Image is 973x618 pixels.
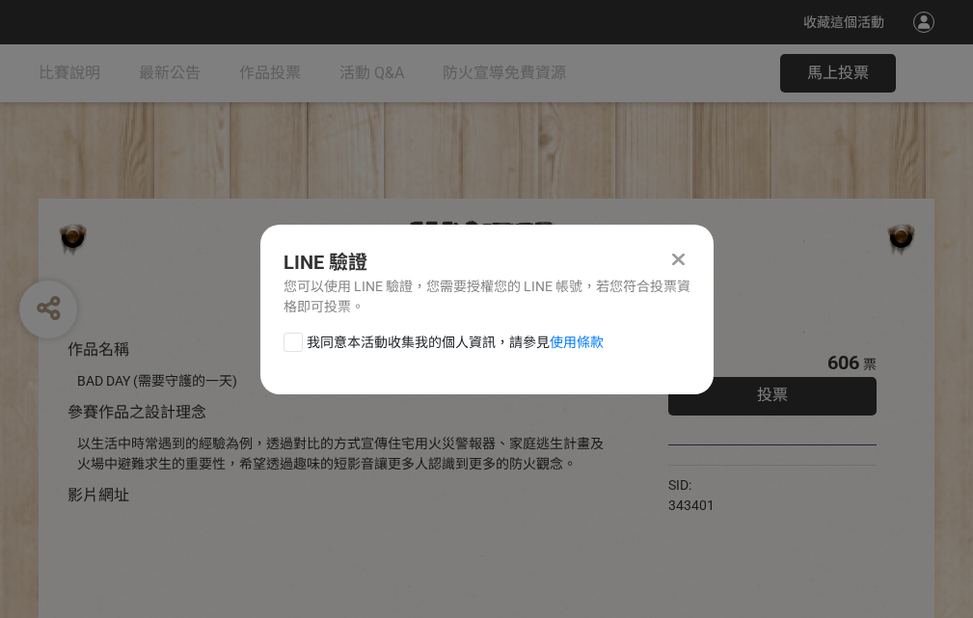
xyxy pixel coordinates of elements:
span: 最新公告 [139,64,201,82]
span: 作品投票 [239,64,301,82]
a: 使用條款 [550,335,604,350]
span: 606 [827,351,859,374]
div: 您可以使用 LINE 驗證，您需要授權您的 LINE 帳號，若您符合投票資格即可投票。 [284,277,690,317]
span: 比賽說明 [39,64,100,82]
div: LINE 驗證 [284,248,690,277]
span: 防火宣導免費資源 [443,64,566,82]
span: 影片網址 [68,486,129,504]
span: 參賽作品之設計理念 [68,403,206,421]
iframe: Facebook Share [719,475,816,495]
button: 馬上投票 [780,54,896,93]
span: 投票 [757,386,788,404]
div: 以生活中時常遇到的經驗為例，透過對比的方式宣傳住宅用火災警報器、家庭逃生計畫及火場中避難求生的重要性，希望透過趣味的短影音讓更多人認識到更多的防火觀念。 [77,434,610,474]
a: 比賽說明 [39,44,100,102]
a: 作品投票 [239,44,301,102]
span: 票 [863,357,877,372]
a: 最新公告 [139,44,201,102]
span: 我同意本活動收集我的個人資訊，請參見 [307,333,604,353]
span: 收藏這個活動 [803,14,884,30]
div: BAD DAY (需要守護的一天) [77,371,610,391]
span: SID: 343401 [668,477,715,513]
span: 作品名稱 [68,340,129,359]
span: 活動 Q&A [339,64,404,82]
a: 活動 Q&A [339,44,404,102]
span: 馬上投票 [807,64,869,82]
a: 防火宣導免費資源 [443,44,566,102]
